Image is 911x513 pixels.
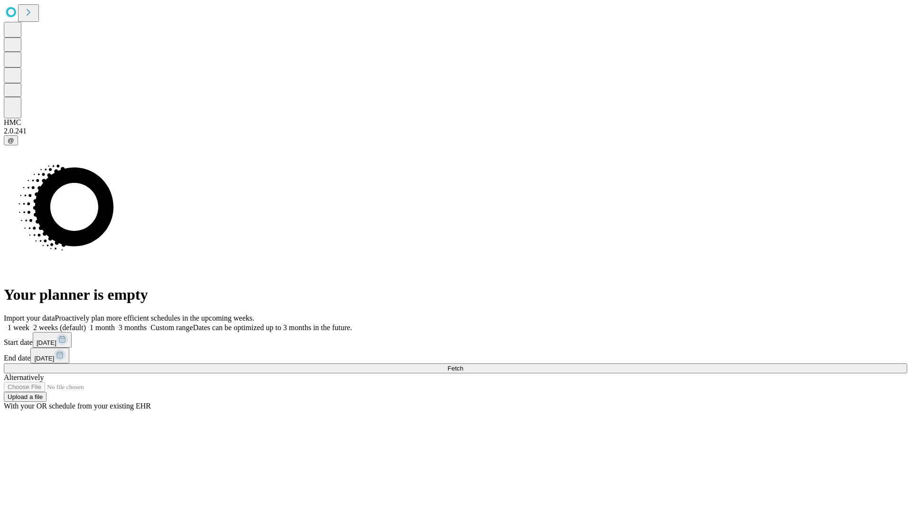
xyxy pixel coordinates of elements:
[4,314,55,322] span: Import your data
[4,392,46,402] button: Upload a file
[37,339,56,346] span: [DATE]
[4,286,907,304] h1: Your planner is empty
[4,332,907,348] div: Start date
[90,323,115,332] span: 1 month
[34,355,54,362] span: [DATE]
[55,314,254,322] span: Proactively plan more efficient schedules in the upcoming weeks.
[119,323,147,332] span: 3 months
[193,323,352,332] span: Dates can be optimized up to 3 months in the future.
[33,323,86,332] span: 2 weeks (default)
[447,365,463,372] span: Fetch
[4,135,18,145] button: @
[4,127,907,135] div: 2.0.241
[33,332,72,348] button: [DATE]
[8,323,29,332] span: 1 week
[4,402,151,410] span: With your OR schedule from your existing EHR
[4,363,907,373] button: Fetch
[4,348,907,363] div: End date
[30,348,69,363] button: [DATE]
[4,118,907,127] div: HMC
[4,373,44,381] span: Alternatively
[150,323,193,332] span: Custom range
[8,137,14,144] span: @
